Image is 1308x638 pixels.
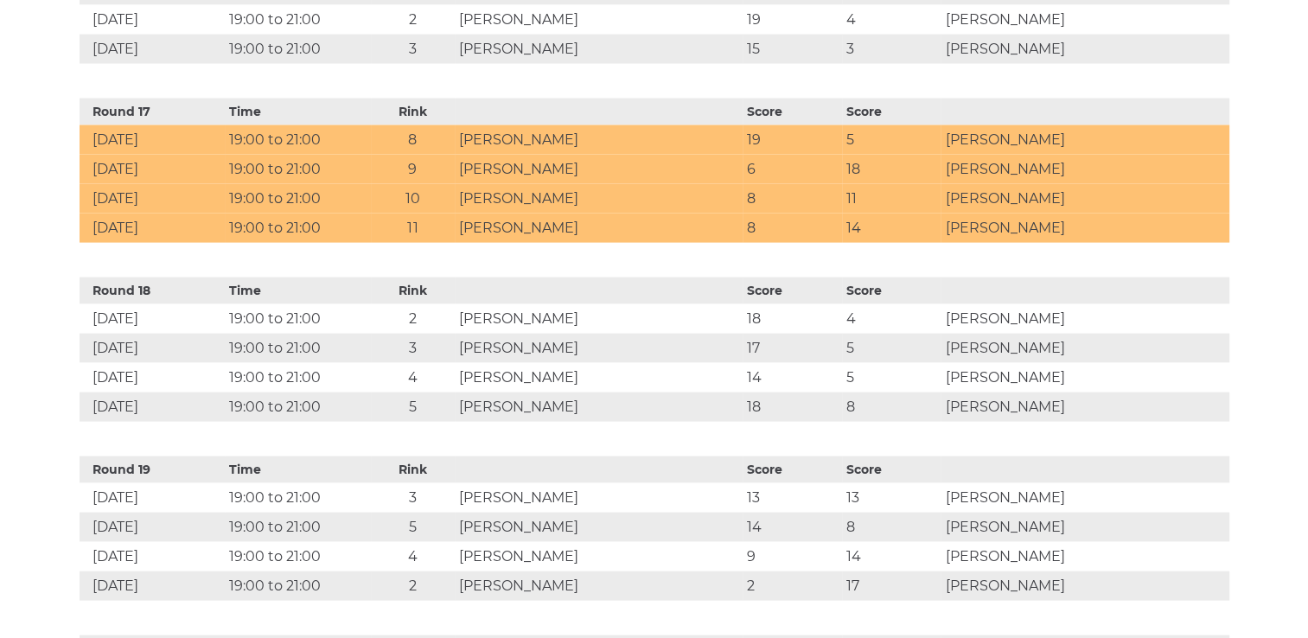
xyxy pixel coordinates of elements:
td: [PERSON_NAME] [941,304,1228,334]
td: 8 [743,214,842,243]
th: Round 17 [80,99,226,125]
td: 4 [371,363,455,392]
th: Score [842,456,941,483]
td: 4 [371,542,455,571]
td: 14 [842,542,941,571]
td: 19:00 to 21:00 [225,184,371,214]
td: [DATE] [80,363,226,392]
td: 18 [842,155,941,184]
td: [PERSON_NAME] [455,184,743,214]
td: 9 [371,155,455,184]
td: 14 [743,513,842,542]
th: Score [842,278,941,304]
td: [PERSON_NAME] [941,542,1228,571]
td: [PERSON_NAME] [941,392,1228,422]
td: [DATE] [80,483,226,513]
td: 19 [743,125,842,155]
th: Rink [371,99,455,125]
td: 19:00 to 21:00 [225,571,371,601]
td: [PERSON_NAME] [455,483,743,513]
th: Rink [371,278,455,304]
td: [DATE] [80,184,226,214]
td: [DATE] [80,513,226,542]
td: 11 [371,214,455,243]
td: [DATE] [80,35,226,64]
td: 4 [842,5,941,35]
td: [PERSON_NAME] [455,571,743,601]
td: 5 [842,334,941,363]
td: 19:00 to 21:00 [225,334,371,363]
td: 2 [371,571,455,601]
td: [PERSON_NAME] [941,483,1228,513]
th: Time [225,99,371,125]
td: 2 [743,571,842,601]
td: [PERSON_NAME] [941,513,1228,542]
td: 13 [743,483,842,513]
td: [PERSON_NAME] [941,214,1228,243]
td: 19:00 to 21:00 [225,155,371,184]
td: [PERSON_NAME] [941,184,1228,214]
td: 2 [371,5,455,35]
td: 2 [371,304,455,334]
td: [PERSON_NAME] [455,334,743,363]
td: [DATE] [80,542,226,571]
td: 19 [743,5,842,35]
td: 19:00 to 21:00 [225,125,371,155]
td: 10 [371,184,455,214]
td: [PERSON_NAME] [941,363,1228,392]
td: [PERSON_NAME] [455,513,743,542]
td: [DATE] [80,5,226,35]
td: 3 [371,334,455,363]
td: 3 [371,483,455,513]
td: 14 [842,214,941,243]
th: Rink [371,456,455,483]
td: [DATE] [80,304,226,334]
td: 3 [371,35,455,64]
td: [PERSON_NAME] [455,5,743,35]
td: [PERSON_NAME] [455,214,743,243]
td: [PERSON_NAME] [941,155,1228,184]
th: Round 18 [80,278,226,304]
td: 19:00 to 21:00 [225,5,371,35]
td: 17 [743,334,842,363]
td: 19:00 to 21:00 [225,513,371,542]
td: 9 [743,542,842,571]
td: [DATE] [80,392,226,422]
th: Score [842,99,941,125]
td: 4 [842,304,941,334]
td: [PERSON_NAME] [455,35,743,64]
td: 19:00 to 21:00 [225,483,371,513]
td: 8 [842,513,941,542]
td: 15 [743,35,842,64]
td: 8 [371,125,455,155]
td: 5 [842,363,941,392]
td: 17 [842,571,941,601]
td: 5 [842,125,941,155]
td: [DATE] [80,155,226,184]
td: 11 [842,184,941,214]
td: 8 [743,184,842,214]
td: 19:00 to 21:00 [225,542,371,571]
td: 5 [371,392,455,422]
td: [PERSON_NAME] [455,125,743,155]
td: [DATE] [80,334,226,363]
th: Score [743,456,842,483]
th: Time [225,278,371,304]
td: 19:00 to 21:00 [225,304,371,334]
td: 14 [743,363,842,392]
td: 6 [743,155,842,184]
td: [DATE] [80,214,226,243]
td: 19:00 to 21:00 [225,214,371,243]
td: 5 [371,513,455,542]
td: 19:00 to 21:00 [225,35,371,64]
td: [PERSON_NAME] [455,542,743,571]
td: [PERSON_NAME] [455,304,743,334]
td: 3 [842,35,941,64]
td: [PERSON_NAME] [941,5,1228,35]
td: [PERSON_NAME] [941,334,1228,363]
td: [PERSON_NAME] [455,363,743,392]
th: Score [743,278,842,304]
td: 19:00 to 21:00 [225,363,371,392]
td: 18 [743,392,842,422]
th: Round 19 [80,456,226,483]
